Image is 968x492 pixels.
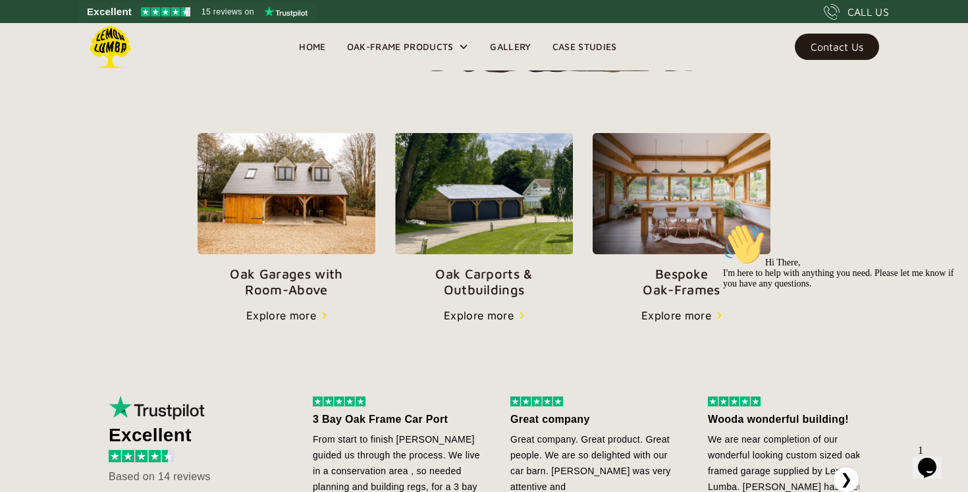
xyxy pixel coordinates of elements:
img: 4.5 stars [109,450,175,462]
a: Oak Garages withRoom-Above [198,133,375,298]
div: Oak-Frame Products [336,23,480,70]
img: 5 stars [708,396,761,406]
div: Great company [510,412,682,427]
img: Trustpilot [109,396,207,420]
div: Wooda wonderful building! [708,412,879,427]
div: Oak-Frame Products [347,39,454,55]
a: CALL US [824,4,889,20]
div: Explore more [641,308,711,323]
div: Contact Us [811,42,863,51]
a: Explore more [444,308,524,323]
div: Excellent [109,427,273,443]
img: Trustpilot logo [264,7,308,17]
div: 3 Bay Oak Frame Car Port [313,412,484,427]
a: Explore more [246,308,327,323]
iframe: chat widget [718,218,955,433]
img: :wave: [5,5,47,47]
iframe: chat widget [913,439,955,479]
img: 5 stars [313,396,365,406]
div: Based on 14 reviews [109,469,273,485]
a: Gallery [479,37,541,57]
span: Excellent [87,4,132,20]
p: Oak Garages with Room-Above [198,266,375,298]
img: 5 stars [510,396,563,406]
div: CALL US [847,4,889,20]
a: Contact Us [795,34,879,60]
a: Explore more [641,308,722,323]
div: Explore more [444,308,514,323]
div: Explore more [246,308,316,323]
span: Hi There, I'm here to help with anything you need. Please let me know if you have any questions. [5,40,236,70]
a: BespokeOak-Frames [593,133,770,298]
img: Trustpilot 4.5 stars [141,7,190,16]
a: Case Studies [542,37,628,57]
a: See Lemon Lumba reviews on Trustpilot [79,3,317,21]
div: 👋Hi There,I'm here to help with anything you need. Please let me know if you have any questions. [5,5,242,71]
p: Bespoke Oak-Frames [593,266,770,298]
span: 15 reviews on [202,4,254,20]
a: Home [288,37,336,57]
p: Oak Carports & Outbuildings [395,266,573,298]
a: Oak Carports &Outbuildings [395,133,573,298]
